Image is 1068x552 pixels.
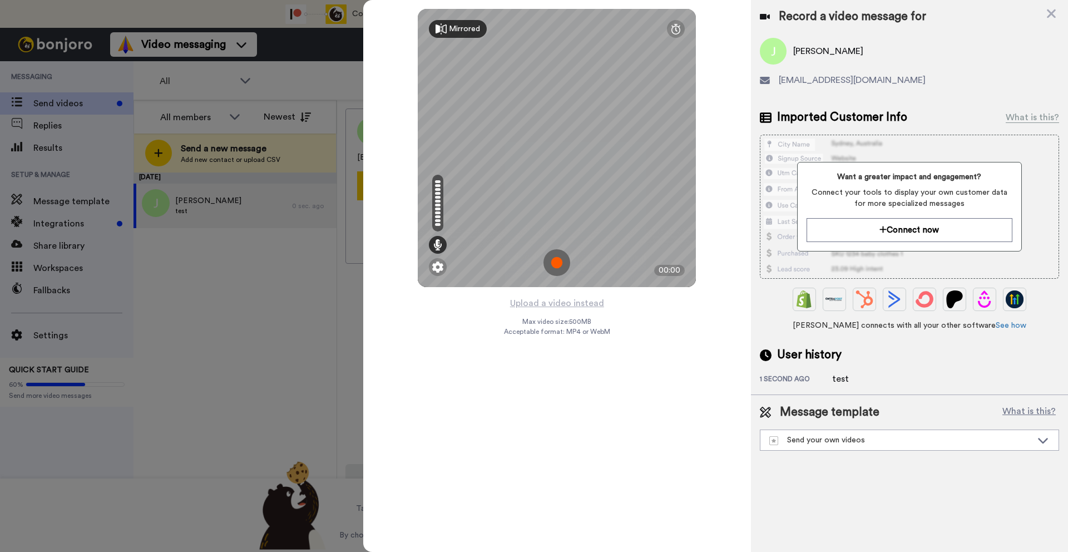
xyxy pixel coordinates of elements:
[432,262,443,273] img: ic_gear.svg
[777,109,907,126] span: Imported Customer Info
[807,171,1012,183] span: Want a greater impact and engagement?
[946,290,963,308] img: Patreon
[1006,111,1059,124] div: What is this?
[999,404,1059,421] button: What is this?
[654,265,685,276] div: 00:00
[504,327,610,336] span: Acceptable format: MP4 or WebM
[62,9,151,124] span: Hey [PERSON_NAME], thank you so much for signing up! I wanted to say thanks in person with a quic...
[507,296,607,310] button: Upload a video instead
[1006,290,1023,308] img: GoHighLevel
[780,404,879,421] span: Message template
[543,249,570,276] img: ic_record_start.svg
[36,36,49,49] img: mute-white.svg
[769,435,1032,446] div: Send your own videos
[760,374,832,386] div: 1 second ago
[522,317,591,326] span: Max video size: 500 MB
[825,290,843,308] img: Ontraport
[886,290,903,308] img: ActiveCampaign
[807,218,1012,242] button: Connect now
[856,290,873,308] img: Hubspot
[996,322,1026,329] a: See how
[976,290,993,308] img: Drip
[1,2,31,32] img: c638375f-eacb-431c-9714-bd8d08f708a7-1584310529.jpg
[769,436,778,445] img: demo-template.svg
[916,290,933,308] img: ConvertKit
[807,187,1012,209] span: Connect your tools to display your own customer data for more specialized messages
[832,372,888,386] div: test
[795,290,813,308] img: Shopify
[760,320,1059,331] span: [PERSON_NAME] connects with all your other software
[777,347,842,363] span: User history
